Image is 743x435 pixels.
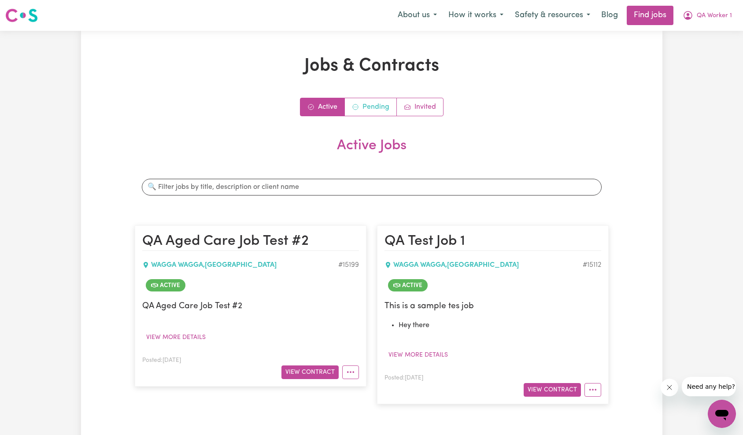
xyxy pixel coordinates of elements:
button: View more details [384,348,452,362]
h2: QA Aged Care Job Test #2 [142,233,359,251]
li: Hey there [399,320,601,331]
p: QA Aged Care Job Test #2 [142,300,359,313]
span: Job is active [388,279,428,291]
iframe: Close message [661,379,678,396]
span: Posted: [DATE] [384,375,423,381]
div: WAGGA WAGGA , [GEOGRAPHIC_DATA] [142,260,338,270]
button: My Account [677,6,738,25]
button: View Contract [524,383,581,397]
div: WAGGA WAGGA , [GEOGRAPHIC_DATA] [384,260,583,270]
div: Job ID #15199 [338,260,359,270]
button: How it works [443,6,509,25]
a: Blog [596,6,623,25]
span: Posted: [DATE] [142,358,181,363]
button: More options [584,383,601,397]
h2: QA Test Job 1 [384,233,601,251]
span: QA Worker 1 [697,11,732,21]
button: More options [342,365,359,379]
button: View more details [142,331,210,344]
button: View Contract [281,365,339,379]
a: Active jobs [300,98,345,116]
a: Careseekers logo [5,5,38,26]
h2: Active Jobs [135,137,609,168]
button: Safety & resources [509,6,596,25]
a: Contracts pending review [345,98,397,116]
button: About us [392,6,443,25]
h1: Jobs & Contracts [135,55,609,77]
iframe: Button to launch messaging window [708,400,736,428]
p: This is a sample tes job [384,300,601,313]
a: Find jobs [627,6,673,25]
input: 🔍 Filter jobs by title, description or client name [142,179,602,195]
iframe: Message from company [682,377,736,396]
div: Job ID #15112 [583,260,601,270]
a: Job invitations [397,98,443,116]
span: Job is active [146,279,185,291]
img: Careseekers logo [5,7,38,23]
